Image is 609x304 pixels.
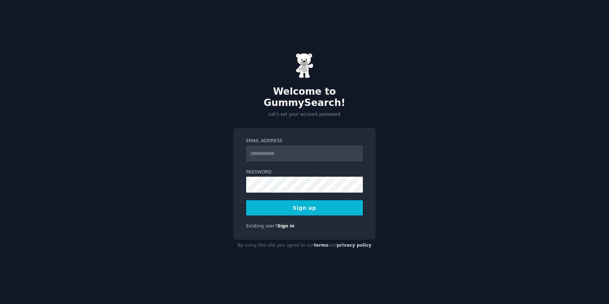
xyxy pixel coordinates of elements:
a: Sign in [277,223,295,229]
p: Let's set your account password [233,111,376,118]
a: privacy policy [337,243,372,248]
img: Gummy Bear [295,53,314,78]
span: Existing user? [246,223,277,229]
label: Password [246,169,363,176]
h2: Welcome to GummySearch! [233,86,376,109]
button: Sign up [246,200,363,215]
div: By using this site you agree to our and [233,240,376,251]
a: terms [314,243,328,248]
label: Email Address [246,138,363,144]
